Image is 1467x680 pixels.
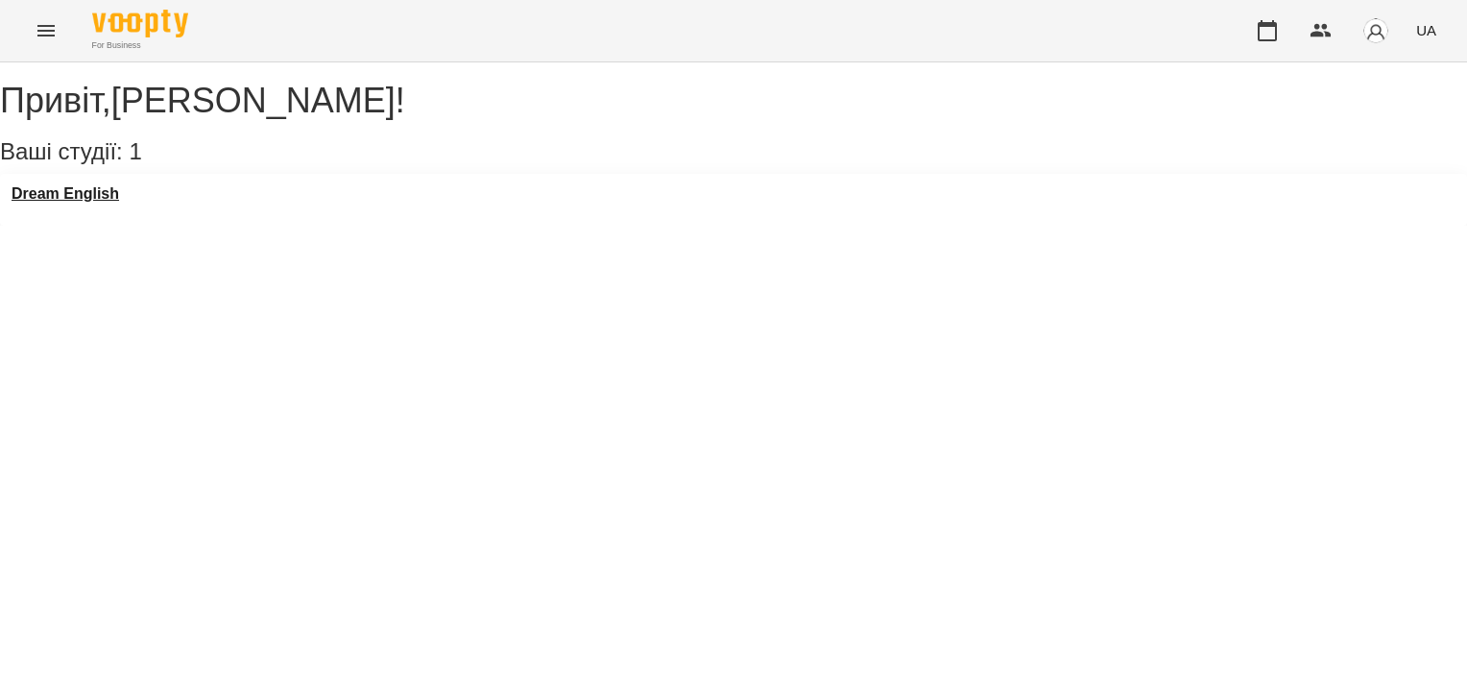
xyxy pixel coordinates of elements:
[1416,20,1436,40] span: UA
[92,39,188,52] span: For Business
[1408,12,1444,48] button: UA
[12,185,119,203] a: Dream English
[23,8,69,54] button: Menu
[1362,17,1389,44] img: avatar_s.png
[129,138,141,164] span: 1
[92,10,188,37] img: Voopty Logo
